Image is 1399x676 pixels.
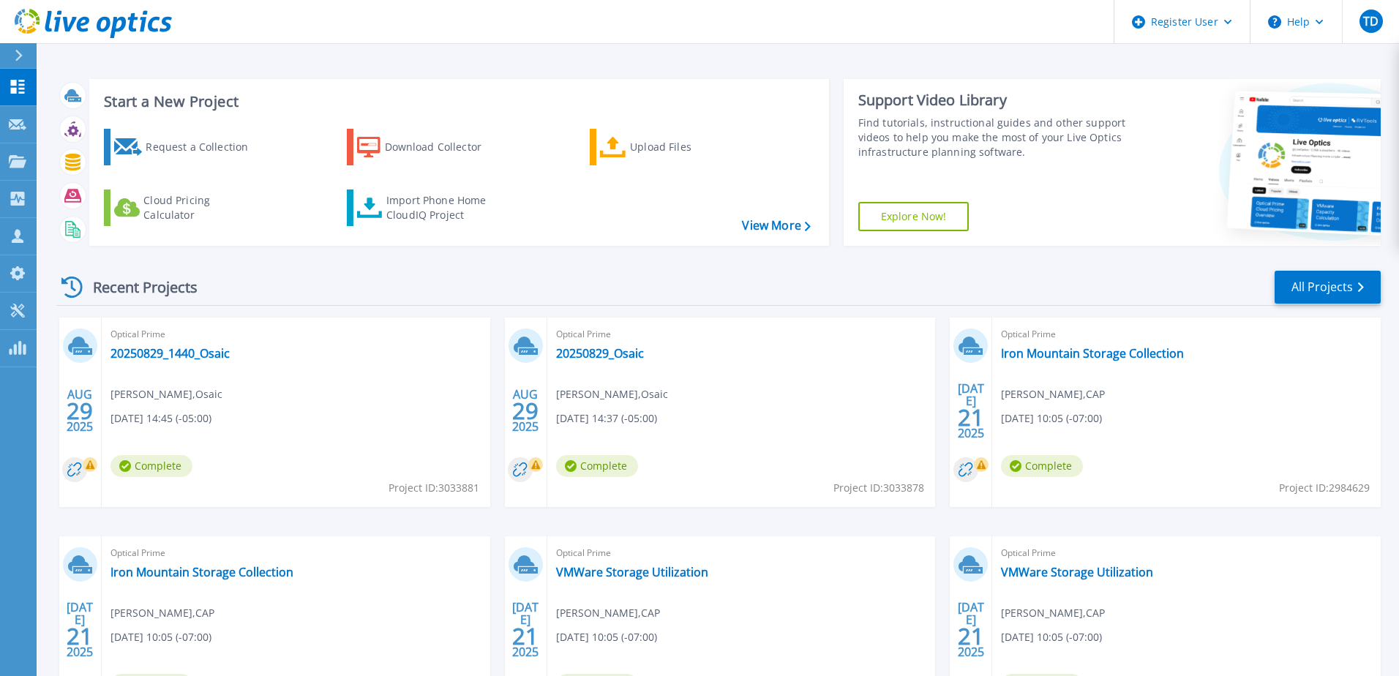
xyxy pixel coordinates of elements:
[512,405,539,417] span: 29
[104,189,267,226] a: Cloud Pricing Calculator
[146,132,263,162] div: Request a Collection
[958,630,984,642] span: 21
[385,132,502,162] div: Download Collector
[1363,15,1379,27] span: TD
[110,346,230,361] a: 20250829_1440_Osaic
[110,386,222,402] span: [PERSON_NAME] , Osaic
[67,630,93,642] span: 21
[104,94,810,110] h3: Start a New Project
[386,193,500,222] div: Import Phone Home CloudIQ Project
[1001,455,1083,477] span: Complete
[556,605,660,621] span: [PERSON_NAME] , CAP
[1001,346,1184,361] a: Iron Mountain Storage Collection
[66,384,94,437] div: AUG 2025
[556,326,927,342] span: Optical Prime
[958,411,984,424] span: 21
[1001,386,1105,402] span: [PERSON_NAME] , CAP
[1001,326,1372,342] span: Optical Prime
[56,269,217,305] div: Recent Projects
[110,326,481,342] span: Optical Prime
[858,116,1132,159] div: Find tutorials, instructional guides and other support videos to help you make the most of your L...
[110,629,211,645] span: [DATE] 10:05 (-07:00)
[104,129,267,165] a: Request a Collection
[556,386,668,402] span: [PERSON_NAME] , Osaic
[556,629,657,645] span: [DATE] 10:05 (-07:00)
[110,545,481,561] span: Optical Prime
[556,410,657,427] span: [DATE] 14:37 (-05:00)
[110,605,214,621] span: [PERSON_NAME] , CAP
[1001,565,1153,579] a: VMWare Storage Utilization
[1279,480,1370,496] span: Project ID: 2984629
[67,405,93,417] span: 29
[512,630,539,642] span: 21
[511,603,539,656] div: [DATE] 2025
[957,384,985,437] div: [DATE] 2025
[1001,545,1372,561] span: Optical Prime
[556,545,927,561] span: Optical Prime
[66,603,94,656] div: [DATE] 2025
[742,219,810,233] a: View More
[858,202,969,231] a: Explore Now!
[110,410,211,427] span: [DATE] 14:45 (-05:00)
[556,565,708,579] a: VMWare Storage Utilization
[590,129,753,165] a: Upload Files
[511,384,539,437] div: AUG 2025
[1275,271,1381,304] a: All Projects
[858,91,1132,110] div: Support Video Library
[630,132,747,162] div: Upload Files
[1001,629,1102,645] span: [DATE] 10:05 (-07:00)
[1001,410,1102,427] span: [DATE] 10:05 (-07:00)
[1001,605,1105,621] span: [PERSON_NAME] , CAP
[957,603,985,656] div: [DATE] 2025
[110,565,293,579] a: Iron Mountain Storage Collection
[833,480,924,496] span: Project ID: 3033878
[347,129,510,165] a: Download Collector
[110,455,192,477] span: Complete
[556,455,638,477] span: Complete
[556,346,644,361] a: 20250829_Osaic
[143,193,260,222] div: Cloud Pricing Calculator
[389,480,479,496] span: Project ID: 3033881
